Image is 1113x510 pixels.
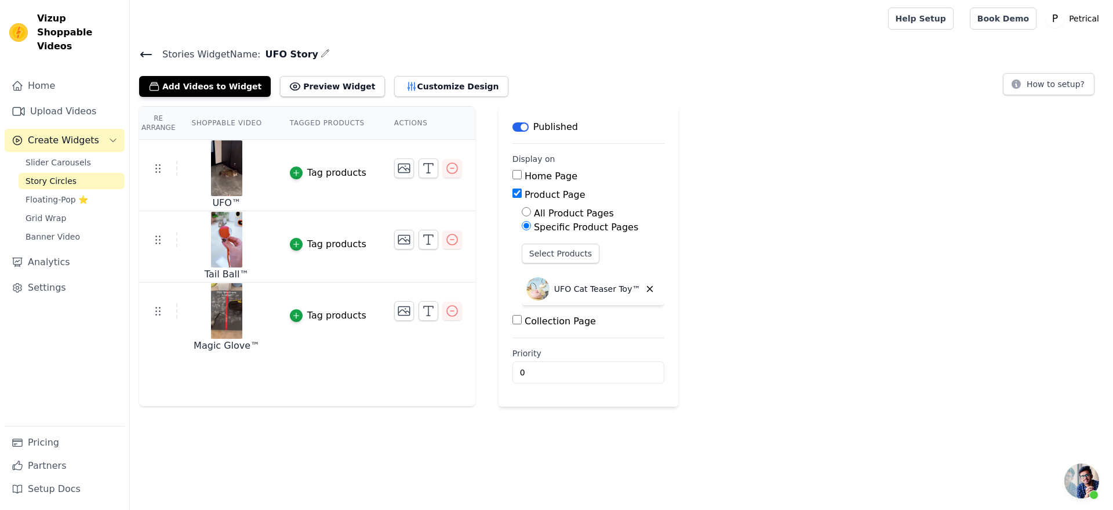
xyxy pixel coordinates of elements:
a: Grid Wrap [19,210,125,226]
span: Story Circles [26,175,77,187]
label: Product Page [525,189,585,200]
span: Create Widgets [28,133,99,147]
label: Priority [512,348,665,359]
div: Magic Glove™ [178,339,275,353]
label: Specific Product Pages [534,222,638,233]
button: Tag products [290,237,366,251]
text: P [1052,13,1058,24]
button: How to setup? [1003,73,1094,95]
div: Tag products [307,166,366,180]
label: Home Page [525,171,577,182]
div: Tail Ball™ [178,267,275,281]
img: vizup-images-41a4.png [210,140,243,196]
a: Analytics [5,251,125,274]
a: Banner Video [19,229,125,245]
a: Settings [5,276,125,299]
p: Petrical [1064,8,1104,29]
label: Collection Page [525,316,596,327]
a: Help Setup [888,8,954,30]
button: Change Thumbnail [394,301,414,321]
th: Re Arrange [139,107,177,140]
a: Slider Carousels [19,154,125,171]
div: Edit Name [321,46,330,62]
p: Published [533,120,578,134]
span: Banner Video [26,231,80,243]
a: Book Demo [970,8,1036,30]
div: UFO™ [178,196,275,210]
button: Select Products [522,244,599,263]
a: Story Circles [19,173,125,189]
a: Upload Videos [5,100,125,123]
a: Floating-Pop ⭐ [19,191,125,208]
legend: Display on [512,153,555,165]
button: Preview Widget [280,76,384,97]
a: How to setup? [1003,81,1094,92]
span: Slider Carousels [26,157,91,168]
th: Shoppable Video [177,107,275,140]
button: Change Thumbnail [394,230,414,249]
button: Customize Design [394,76,508,97]
button: Add Videos to Widget [139,76,271,97]
img: UFO Cat Teaser Toy™ [526,277,550,301]
span: UFO Story [260,48,318,62]
div: Tag products [307,237,366,251]
div: Tag products [307,309,366,323]
button: Create Widgets [5,129,125,152]
p: UFO Cat Teaser Toy™ [554,283,641,295]
span: Stories Widget Name: [153,48,260,62]
button: Tag products [290,309,366,323]
button: Change Thumbnail [394,158,414,178]
img: vizup-images-3c4b.png [210,212,243,267]
a: Home [5,74,125,97]
a: Open chat [1064,464,1099,498]
a: Partners [5,454,125,478]
button: P Petrical [1046,8,1104,29]
button: Delete widget [640,279,660,299]
button: Tag products [290,166,366,180]
img: vizup-images-dd75.png [210,283,243,339]
img: Vizup [9,23,28,42]
label: All Product Pages [534,208,614,219]
a: Setup Docs [5,478,125,501]
th: Actions [380,107,475,140]
a: Pricing [5,431,125,454]
span: Floating-Pop ⭐ [26,194,88,205]
span: Grid Wrap [26,212,66,224]
span: Vizup Shoppable Videos [37,12,120,53]
th: Tagged Products [276,107,380,140]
